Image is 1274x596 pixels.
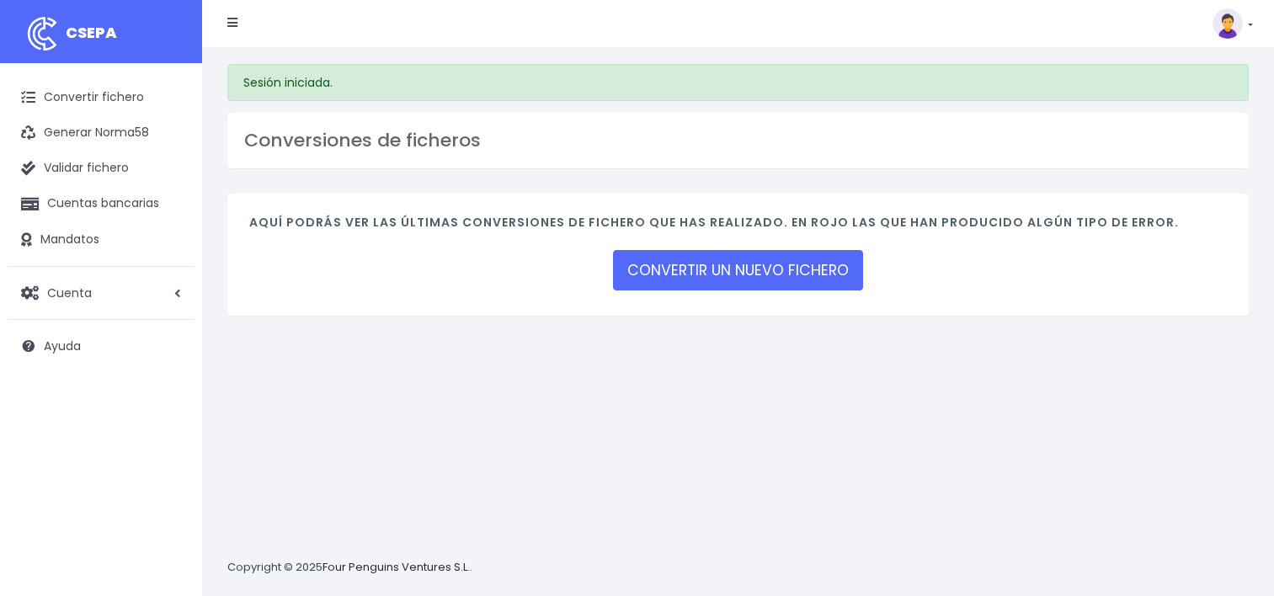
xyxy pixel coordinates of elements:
[8,328,194,364] a: Ayuda
[66,22,117,43] span: CSEPA
[613,250,863,290] a: CONVERTIR UN NUEVO FICHERO
[8,222,194,258] a: Mandatos
[1213,8,1243,39] img: profile
[8,115,194,151] a: Generar Norma58
[8,186,194,221] a: Cuentas bancarias
[8,275,194,311] a: Cuenta
[249,216,1227,238] h4: Aquí podrás ver las últimas conversiones de fichero que has realizado. En rojo las que han produc...
[244,130,1232,152] h3: Conversiones de ficheros
[47,284,92,301] span: Cuenta
[21,13,63,55] img: logo
[8,151,194,186] a: Validar fichero
[8,80,194,115] a: Convertir fichero
[44,338,81,354] span: Ayuda
[227,64,1249,101] div: Sesión iniciada.
[227,559,472,577] p: Copyright © 2025 .
[322,559,470,575] a: Four Penguins Ventures S.L.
